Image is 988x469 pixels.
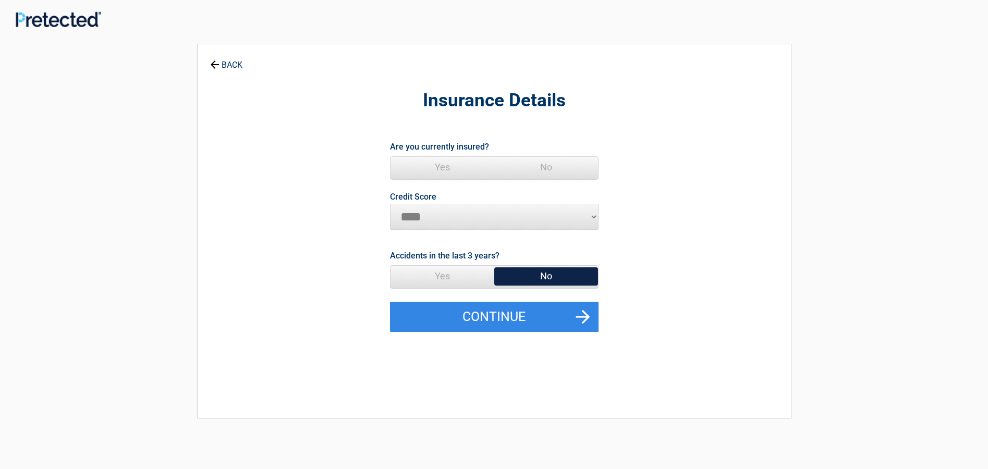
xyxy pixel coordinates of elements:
span: No [494,157,598,178]
label: Credit Score [390,193,436,201]
button: Continue [390,302,599,332]
img: Main Logo [16,11,101,27]
span: Yes [391,266,494,287]
span: No [494,266,598,287]
label: Are you currently insured? [390,140,489,154]
label: Accidents in the last 3 years? [390,249,499,263]
span: Yes [391,157,494,178]
h2: Insurance Details [255,89,734,113]
a: BACK [208,51,245,69]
